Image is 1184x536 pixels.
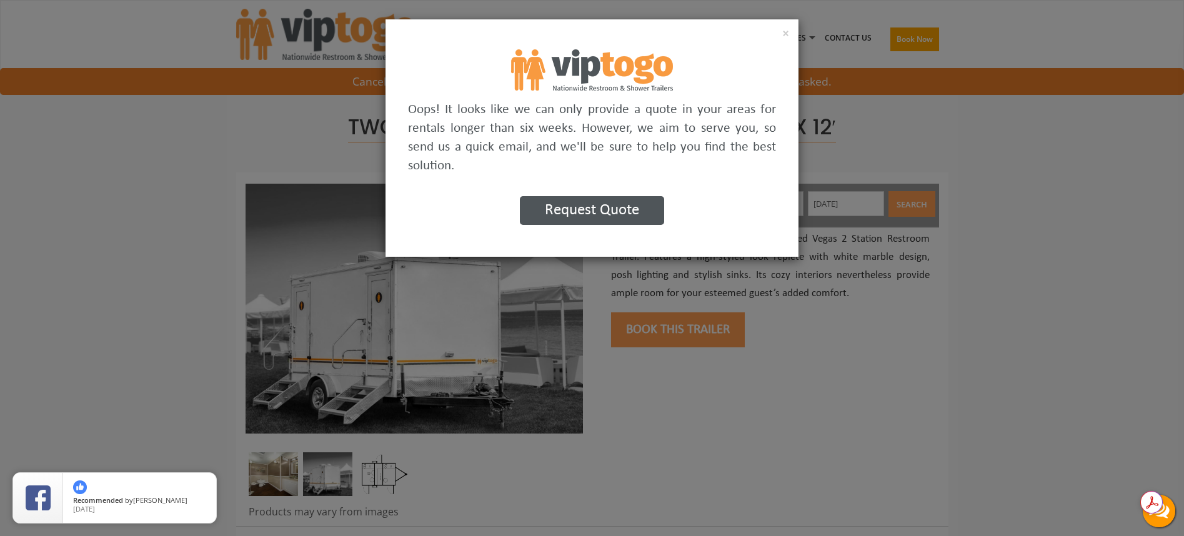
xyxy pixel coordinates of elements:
[782,27,789,40] button: ×
[73,497,206,505] span: by
[73,480,87,494] img: thumbs up icon
[408,101,776,176] p: Oops! It looks like we can only provide a quote in your areas for rentals longer than six weeks. ...
[511,49,673,91] img: footer logo
[133,495,187,505] span: [PERSON_NAME]
[520,196,664,225] button: Request Quote
[26,485,51,510] img: Review Rating
[73,495,123,505] span: Recommended
[1134,486,1184,536] button: Live Chat
[520,206,664,217] a: Request Quote
[73,504,95,514] span: [DATE]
